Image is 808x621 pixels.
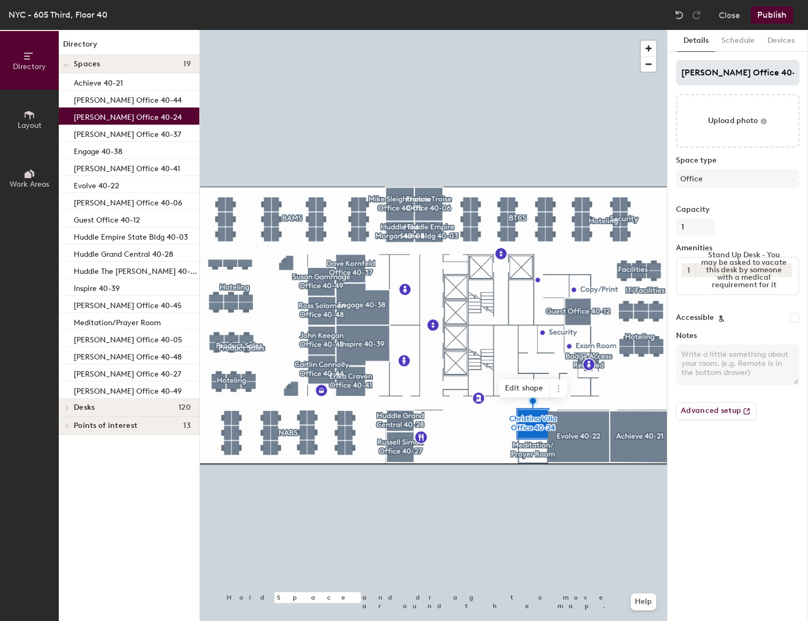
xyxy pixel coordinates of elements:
label: Space type [676,156,799,165]
span: Work Areas [10,180,49,189]
button: Office [676,169,799,188]
label: Notes [676,332,799,340]
span: 120 [178,403,191,412]
label: Capacity [676,205,799,214]
p: [PERSON_NAME] Office 40-27 [74,366,181,379]
p: Meditation/Prayer Room [74,315,161,327]
label: Accessible [676,313,714,322]
p: [PERSON_NAME] Office 40-41 [74,161,180,173]
img: Redo [691,10,702,20]
h1: Directory [59,39,199,55]
p: [PERSON_NAME] Office 40-45 [74,298,182,310]
span: 13 [183,421,191,430]
button: Details [677,30,715,52]
p: Guest Office 40-12 [74,212,140,225]
p: Achieve 40-21 [74,75,123,88]
div: NYC - 605 Third, Floor 40 [9,8,107,21]
button: Advanced setup [676,402,757,420]
p: [PERSON_NAME] Office 40-05 [74,332,182,344]
span: 1 [687,265,690,276]
label: Amenities [676,244,799,252]
button: Help [631,593,656,610]
button: Close [719,6,740,24]
p: [PERSON_NAME] Office 40-37 [74,127,181,139]
span: Directory [13,62,46,71]
p: Evolve 40-22 [74,178,119,190]
p: Huddle Grand Central 40-28 [74,247,173,259]
p: [PERSON_NAME] Office 40-44 [74,93,182,105]
p: Engage 40-38 [74,144,122,156]
p: [PERSON_NAME] Office 40-48 [74,349,182,362]
p: [PERSON_NAME] Office 40-24 [74,110,182,122]
span: Edit shape [499,379,550,397]
span: Points of interest [74,421,137,430]
p: Inspire 40-39 [74,281,120,293]
div: Stand Up Desk - You may be asked to vacate this desk by someone with a medical requirement for it [695,263,792,277]
button: Schedule [715,30,761,52]
button: Publish [751,6,793,24]
span: 19 [183,60,191,68]
p: Huddle The [PERSON_NAME] 40-04 [74,264,197,276]
span: Layout [18,121,42,130]
button: Upload photo [676,94,799,148]
img: Undo [674,10,685,20]
p: [PERSON_NAME] Office 40-06 [74,195,182,208]
p: [PERSON_NAME] Office 40-49 [74,384,182,396]
p: Huddle Empire State Bldg 40-03 [74,229,188,242]
button: 1 [681,263,695,277]
button: Devices [761,30,801,52]
span: Desks [74,403,95,412]
span: Spaces [74,60,100,68]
